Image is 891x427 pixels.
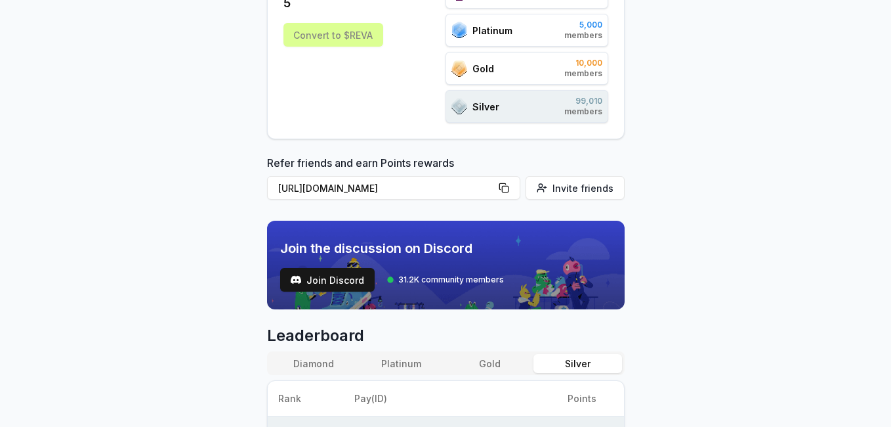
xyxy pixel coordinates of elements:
span: 99,010 [564,96,602,106]
span: members [564,68,602,79]
img: test [291,275,301,285]
img: ranks_icon [451,60,467,77]
span: members [564,30,602,41]
button: Diamond [270,354,358,373]
span: Gold [472,62,494,76]
button: Gold [445,354,533,373]
th: Points [557,381,623,416]
button: [URL][DOMAIN_NAME] [267,176,520,200]
button: Join Discord [280,268,375,292]
img: discord_banner [267,221,625,309]
span: 10,000 [564,58,602,68]
span: Platinum [472,24,512,37]
span: Join the discussion on Discord [280,239,504,258]
img: ranks_icon [451,22,467,39]
span: Leaderboard [267,325,625,346]
span: Silver [472,100,499,114]
span: Join Discord [306,273,364,287]
button: Platinum [358,354,445,373]
span: 31.2K community members [398,275,504,285]
img: ranks_icon [451,98,467,115]
th: Rank [268,381,344,416]
button: Silver [533,354,621,373]
span: members [564,106,602,117]
a: testJoin Discord [280,268,375,292]
div: Refer friends and earn Points rewards [267,155,625,205]
span: 5,000 [564,20,602,30]
button: Invite friends [526,176,625,200]
th: Pay(ID) [344,381,558,416]
span: Invite friends [552,181,613,195]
